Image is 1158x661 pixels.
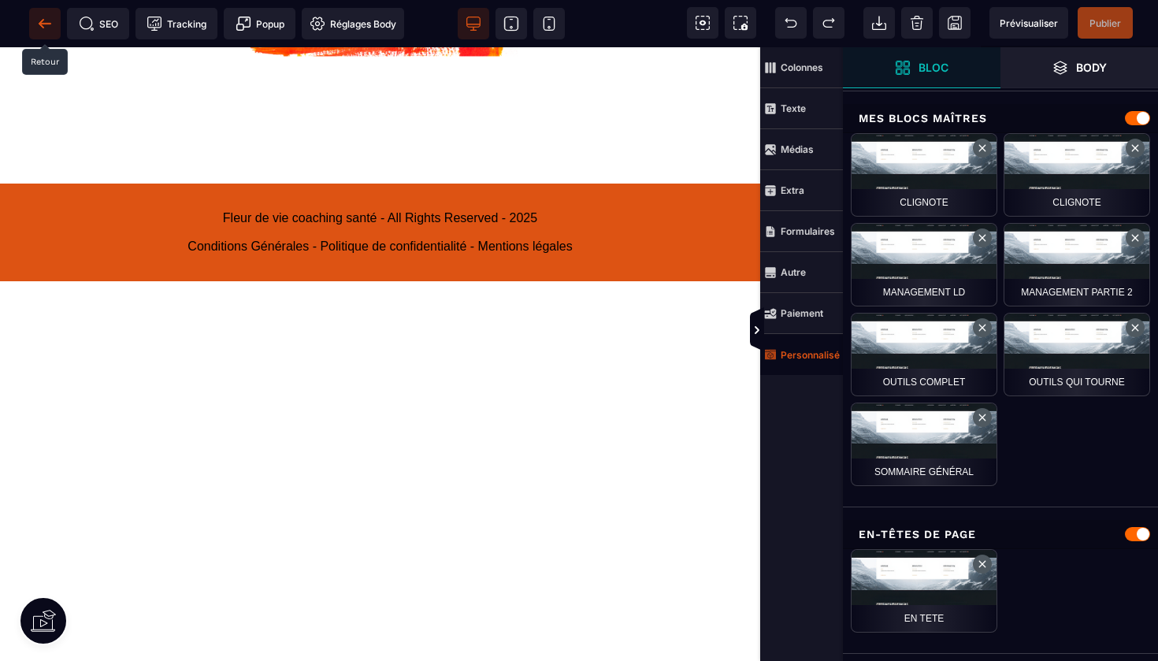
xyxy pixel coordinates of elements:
[168,160,593,210] text: Fleur de vie coaching santé - All Rights Reserved - 2025 Conditions Générales - Politique de conf...
[147,16,206,32] span: Tracking
[29,8,61,39] span: Retour
[310,16,396,32] span: Réglages Body
[1078,7,1133,39] span: Enregistrer le contenu
[495,8,527,39] span: Voir tablette
[224,8,295,39] span: Créer une alerte modale
[989,7,1068,39] span: Aperçu
[67,8,129,39] span: Métadata SEO
[760,129,843,170] span: Médias
[781,102,806,114] strong: Texte
[781,143,814,155] strong: Médias
[760,293,843,334] span: Paiement
[851,403,997,486] div: Sommaire général
[760,170,843,211] span: Extra
[687,7,718,39] span: Voir les composants
[843,307,859,355] span: Afficher les vues
[1004,133,1150,217] div: clignote
[533,8,565,39] span: Voir mobile
[851,133,997,217] div: clignote
[1089,17,1121,29] span: Publier
[458,8,489,39] span: Voir bureau
[781,225,835,237] strong: Formulaires
[1000,17,1058,29] span: Prévisualiser
[775,7,807,39] span: Défaire
[851,313,997,396] div: outils complet
[781,266,806,278] strong: Autre
[843,520,1158,549] div: En-têtes de page
[863,7,895,39] span: Importer
[760,334,843,375] span: Personnalisé
[901,7,933,39] span: Nettoyage
[760,88,843,129] span: Texte
[135,8,217,39] span: Code de suivi
[781,307,823,319] strong: Paiement
[302,8,404,39] span: Favicon
[236,16,284,32] span: Popup
[781,61,823,73] strong: Colonnes
[851,223,997,306] div: MANAGEMENT LD
[1076,61,1107,73] strong: Body
[781,184,804,196] strong: Extra
[725,7,756,39] span: Capture d'écran
[760,211,843,252] span: Formulaires
[1000,47,1158,88] span: Ouvrir les calques
[1004,223,1150,306] div: MANAGEMENT PARTIE 2
[939,7,971,39] span: Enregistrer
[843,47,1000,88] span: Ouvrir les blocs
[781,349,840,361] strong: Personnalisé
[760,252,843,293] span: Autre
[843,104,1158,133] div: Mes blocs maîtres
[760,47,843,88] span: Colonnes
[851,549,997,633] div: EN TETE
[1004,313,1150,396] div: Outils qui tourne
[79,16,118,32] span: SEO
[919,61,948,73] strong: Bloc
[813,7,844,39] span: Rétablir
